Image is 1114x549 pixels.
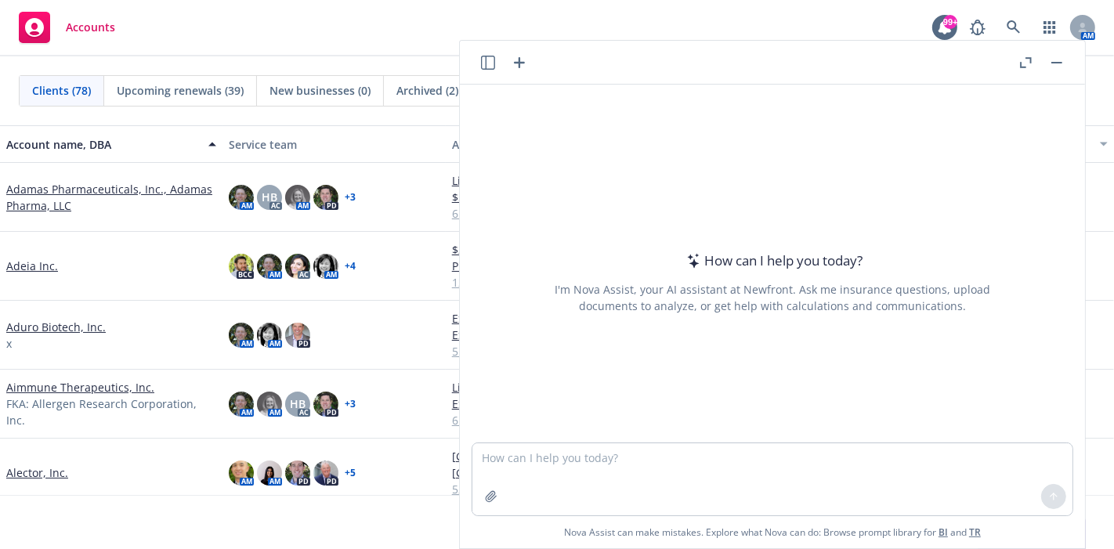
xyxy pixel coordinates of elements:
[6,379,154,395] a: Aimmune Therapeutics, Inc.
[452,395,662,412] a: Excess (LAYER 1) | $5M xs $5M D&O
[269,82,371,99] span: New businesses (0)
[452,343,662,359] a: 5 more
[222,125,445,163] button: Service team
[285,254,310,279] img: photo
[962,12,993,43] a: Report a Bug
[466,516,1079,548] span: Nova Assist can make mistakes. Explore what Nova can do: Browse prompt library for and
[66,21,115,34] span: Accounts
[943,15,957,29] div: 99+
[6,335,12,352] span: x
[552,281,993,314] div: I'm Nova Assist, your AI assistant at Newfront. Ask me insurance questions, upload documents to a...
[229,392,254,417] img: photo
[345,262,356,271] a: + 4
[452,412,662,428] a: 6 more
[452,448,662,464] a: [GEOGRAPHIC_DATA]/AL001-CS-302
[257,323,282,348] img: photo
[313,392,338,417] img: photo
[313,254,338,279] img: photo
[229,461,254,486] img: photo
[313,461,338,486] img: photo
[452,205,662,222] a: 6 more
[452,241,662,258] a: $2M Crime $5M Fid
[257,461,282,486] img: photo
[452,327,662,343] a: Excess (LAYER 4) | $5M xs $20M
[6,319,106,335] a: Aduro Biotech, Inc.
[6,258,58,274] a: Adeia Inc.
[345,468,356,478] a: + 5
[257,392,282,417] img: photo
[6,181,216,214] a: Adamas Pharmaceuticals, Inc., Adamas Pharma, LLC
[290,395,306,412] span: HB
[452,464,662,481] a: [GEOGRAPHIC_DATA]/AL001-CS-302
[117,82,244,99] span: Upcoming renewals (39)
[6,464,68,481] a: Alector, Inc.
[13,5,121,49] a: Accounts
[257,254,282,279] img: photo
[313,185,338,210] img: photo
[32,82,91,99] span: Clients (78)
[452,310,662,327] a: Excess (LAYER 2) | $5M xs $10M D&O
[6,136,199,153] div: Account name, DBA
[285,323,310,348] img: photo
[6,395,216,428] span: FKA: Allergen Research Corporation, Inc.
[452,172,662,189] a: License bond | MS Board of Pharmacy
[452,379,662,395] a: License bond | NV Pharmacy Bond
[969,526,981,539] a: TR
[229,185,254,210] img: photo
[452,481,662,497] a: 52 more
[1034,12,1065,43] a: Switch app
[452,258,662,274] a: Primary | $5M ex $20M
[682,251,863,271] div: How can I help you today?
[452,136,662,153] div: Active policies
[262,189,277,205] span: HB
[452,274,662,291] a: 12 more
[345,399,356,409] a: + 3
[452,189,662,205] a: $5M D&O
[345,193,356,202] a: + 3
[396,82,458,99] span: Archived (2)
[229,254,254,279] img: photo
[229,136,439,153] div: Service team
[998,12,1029,43] a: Search
[229,323,254,348] img: photo
[285,461,310,486] img: photo
[285,185,310,210] img: photo
[939,526,948,539] a: BI
[446,125,668,163] button: Active policies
